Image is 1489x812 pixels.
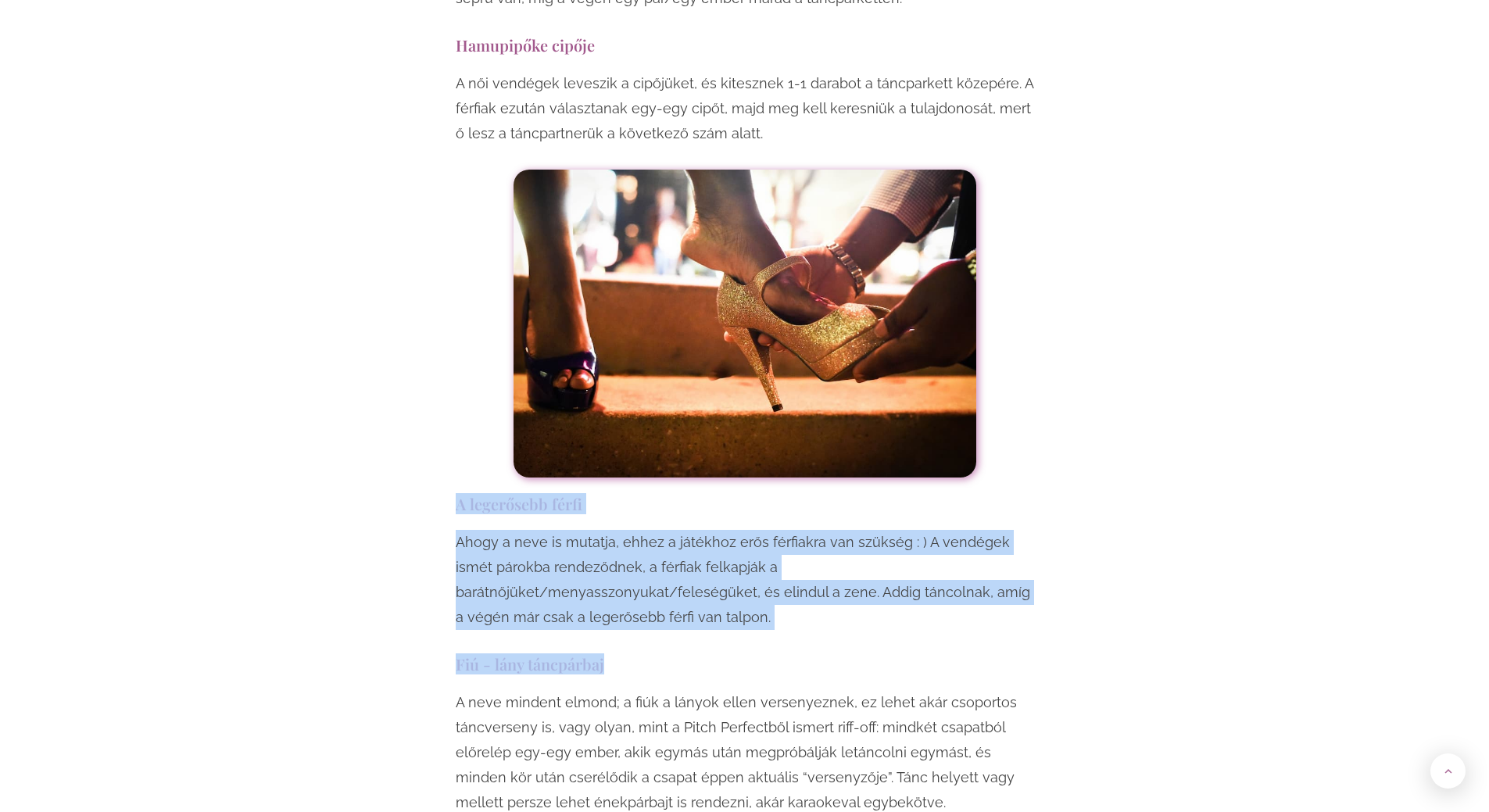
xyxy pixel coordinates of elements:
h3: Fiú - lány táncpárbaj [456,653,1034,674]
h3: Hamupipőke cipője [456,34,1034,55]
p: Ahogy a neve is mutatja, ehhez a játékhoz erős férfiakra van szükség : ) A vendégek ismét párokba... [456,530,1034,630]
p: A női vendégek leveszik a cipőjüket, és kitesznek 1-1 darabot a táncparkett közepére. A férfiak e... [456,71,1034,146]
h3: A legerősebb férfi [456,493,1034,514]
